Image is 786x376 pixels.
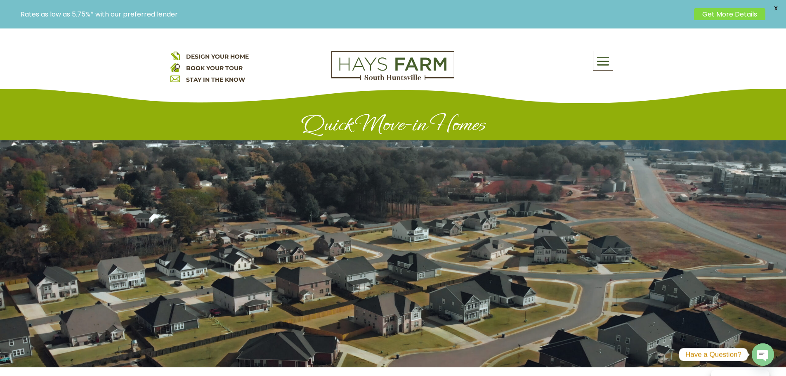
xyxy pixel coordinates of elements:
[170,62,180,72] img: book your home tour
[186,53,249,60] a: DESIGN YOUR HOME
[186,76,245,83] a: STAY IN THE KNOW
[769,2,782,14] span: X
[170,51,180,60] img: design your home
[186,64,243,72] a: BOOK YOUR TOUR
[21,10,690,18] p: Rates as low as 5.75%* with our preferred lender
[694,8,765,20] a: Get More Details
[331,75,454,82] a: hays farm homes huntsville development
[331,51,454,80] img: Logo
[170,112,616,140] h1: Quick Move-in Homes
